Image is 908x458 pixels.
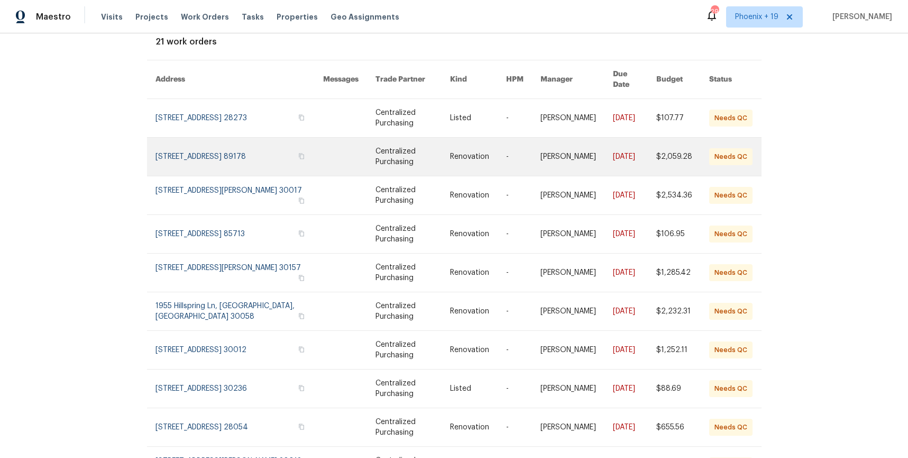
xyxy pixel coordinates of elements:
[532,331,604,370] td: [PERSON_NAME]
[367,408,442,447] td: Centralized Purchasing
[367,292,442,331] td: Centralized Purchasing
[367,215,442,254] td: Centralized Purchasing
[498,215,532,254] td: -
[442,99,498,138] td: Listed
[101,12,123,22] span: Visits
[701,60,761,99] th: Status
[442,254,498,292] td: Renovation
[498,331,532,370] td: -
[498,176,532,215] td: -
[297,273,306,283] button: Copy Address
[442,215,498,254] td: Renovation
[315,60,367,99] th: Messages
[277,12,318,22] span: Properties
[498,292,532,331] td: -
[331,12,399,22] span: Geo Assignments
[442,292,498,331] td: Renovation
[442,176,498,215] td: Renovation
[367,254,442,292] td: Centralized Purchasing
[367,331,442,370] td: Centralized Purchasing
[532,215,604,254] td: [PERSON_NAME]
[297,345,306,354] button: Copy Address
[442,60,498,99] th: Kind
[532,370,604,408] td: [PERSON_NAME]
[181,12,229,22] span: Work Orders
[711,6,718,17] div: 290
[367,370,442,408] td: Centralized Purchasing
[828,12,892,22] span: [PERSON_NAME]
[367,176,442,215] td: Centralized Purchasing
[367,60,442,99] th: Trade Partner
[735,12,778,22] span: Phoenix + 19
[532,176,604,215] td: [PERSON_NAME]
[147,60,315,99] th: Address
[297,383,306,393] button: Copy Address
[498,370,532,408] td: -
[442,370,498,408] td: Listed
[297,229,306,238] button: Copy Address
[297,311,306,321] button: Copy Address
[367,99,442,138] td: Centralized Purchasing
[135,12,168,22] span: Projects
[498,408,532,447] td: -
[442,331,498,370] td: Renovation
[297,151,306,161] button: Copy Address
[297,422,306,432] button: Copy Address
[498,138,532,176] td: -
[498,60,532,99] th: HPM
[498,99,532,138] td: -
[532,60,604,99] th: Manager
[532,99,604,138] td: [PERSON_NAME]
[532,408,604,447] td: [PERSON_NAME]
[442,408,498,447] td: Renovation
[442,138,498,176] td: Renovation
[604,60,648,99] th: Due Date
[532,138,604,176] td: [PERSON_NAME]
[297,196,306,205] button: Copy Address
[297,113,306,122] button: Copy Address
[648,60,701,99] th: Budget
[367,138,442,176] td: Centralized Purchasing
[532,254,604,292] td: [PERSON_NAME]
[498,254,532,292] td: -
[36,12,71,22] span: Maestro
[155,37,753,47] div: 21 work orders
[242,13,264,21] span: Tasks
[532,292,604,331] td: [PERSON_NAME]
